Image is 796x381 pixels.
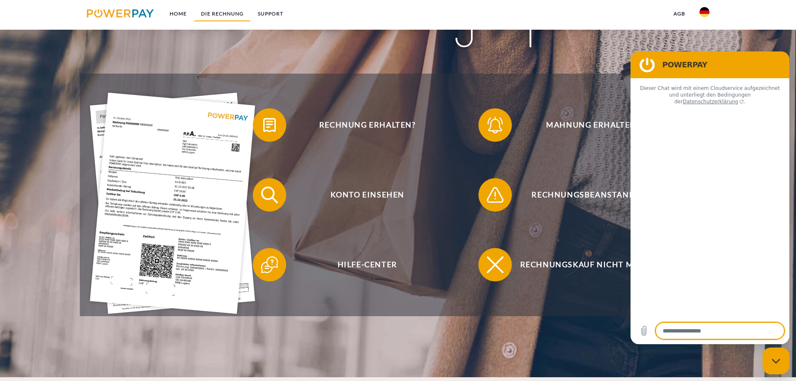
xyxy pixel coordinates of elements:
button: Mahnung erhalten? [478,108,696,142]
span: Mahnung erhalten? [491,108,695,142]
img: qb_bill.svg [259,115,280,136]
button: Konto einsehen [253,178,470,212]
img: qb_search.svg [259,184,280,205]
img: de [699,7,710,17]
button: Rechnungsbeanstandung [478,178,696,212]
span: Rechnungsbeanstandung [491,178,695,212]
a: Home [163,6,194,21]
img: single_invoice_powerpay_de.jpg [90,93,255,314]
img: qb_bell.svg [485,115,506,136]
button: Hilfe-Center [253,248,470,281]
span: Hilfe-Center [265,248,470,281]
button: Rechnung erhalten? [253,108,470,142]
img: qb_close.svg [485,254,506,275]
iframe: Messaging-Fenster [631,51,789,344]
iframe: Schaltfläche zum Öffnen des Messaging-Fensters; Konversation läuft [763,348,789,374]
img: qb_help.svg [259,254,280,275]
span: Konto einsehen [265,178,470,212]
button: Rechnungskauf nicht möglich [478,248,696,281]
a: DIE RECHNUNG [194,6,251,21]
span: Rechnungskauf nicht möglich [491,248,695,281]
span: Rechnung erhalten? [265,108,470,142]
img: logo-powerpay.svg [87,9,154,18]
a: agb [666,6,692,21]
a: SUPPORT [251,6,290,21]
img: qb_warning.svg [485,184,506,205]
